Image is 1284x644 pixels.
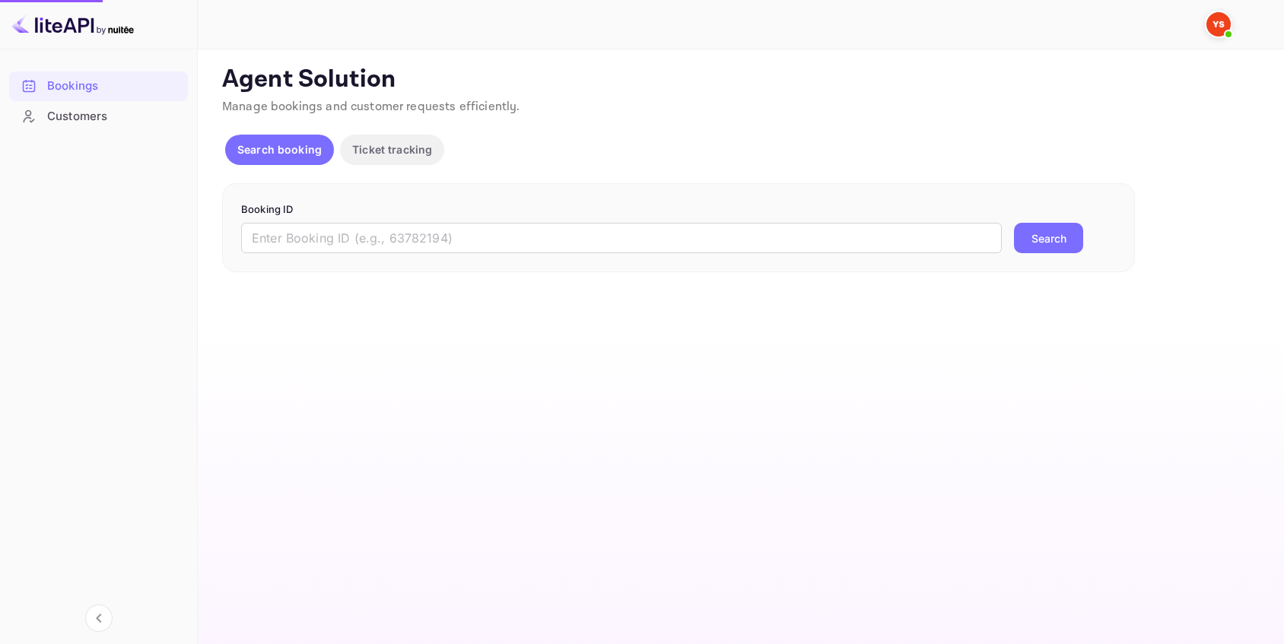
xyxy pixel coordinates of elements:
button: Collapse navigation [85,604,113,632]
img: LiteAPI logo [12,12,134,36]
div: Customers [9,102,188,132]
p: Ticket tracking [352,141,432,157]
a: Customers [9,102,188,130]
img: Yandex Support [1206,12,1231,36]
div: Bookings [9,71,188,101]
div: Customers [47,108,180,125]
div: Bookings [47,78,180,95]
p: Search booking [237,141,322,157]
button: Search [1014,223,1083,253]
p: Agent Solution [222,65,1257,95]
a: Bookings [9,71,188,100]
input: Enter Booking ID (e.g., 63782194) [241,223,1002,253]
p: Booking ID [241,202,1116,217]
span: Manage bookings and customer requests efficiently. [222,99,520,115]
